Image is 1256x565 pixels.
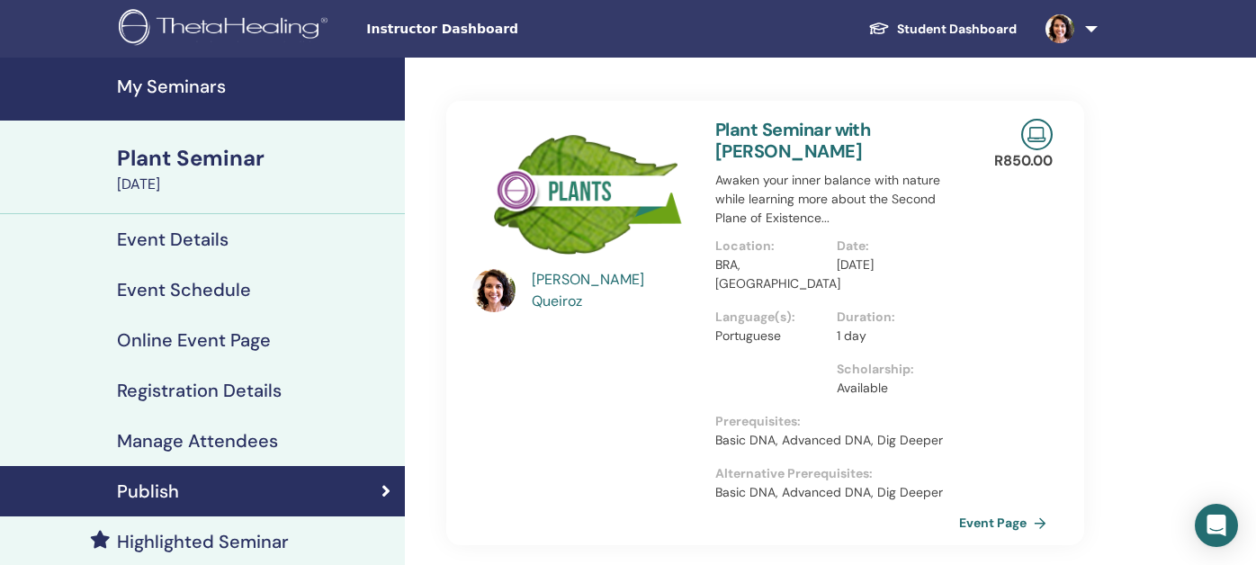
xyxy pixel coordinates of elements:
h4: Event Schedule [117,279,251,300]
h4: Publish [117,480,179,502]
p: Location : [715,237,826,256]
p: Portuguese [715,327,826,345]
p: Language(s) : [715,308,826,327]
img: logo.png [119,9,334,49]
a: [PERSON_NAME] Queiroz [532,269,698,312]
p: Date : [837,237,947,256]
p: Available [837,379,947,398]
div: Open Intercom Messenger [1195,504,1238,547]
img: Plant Seminar [472,119,694,274]
h4: Online Event Page [117,329,271,351]
p: [DATE] [837,256,947,274]
h4: Registration Details [117,380,282,401]
div: [DATE] [117,174,394,195]
p: Duration : [837,308,947,327]
img: graduation-cap-white.svg [868,21,890,36]
p: Prerequisites : [715,412,959,431]
a: Event Page [959,509,1054,536]
p: Basic DNA, Advanced DNA, Dig Deeper [715,431,959,450]
p: BRA, [GEOGRAPHIC_DATA] [715,256,826,293]
p: Awaken your inner balance with nature while learning more about the Second Plane of Existence... [715,171,959,228]
p: R 850.00 [994,150,1053,172]
img: default.jpg [472,269,516,312]
p: Scholarship : [837,360,947,379]
p: Basic DNA, Advanced DNA, Dig Deeper [715,483,959,502]
a: Plant Seminar with [PERSON_NAME] [715,118,870,163]
h4: Event Details [117,229,229,250]
img: Live Online Seminar [1021,119,1053,150]
h4: Highlighted Seminar [117,531,289,552]
span: Instructor Dashboard [366,20,636,39]
div: Plant Seminar [117,143,394,174]
a: Student Dashboard [854,13,1031,46]
h4: Manage Attendees [117,430,278,452]
p: 1 day [837,327,947,345]
h4: My Seminars [117,76,394,97]
a: Plant Seminar[DATE] [106,143,405,195]
img: default.jpg [1045,14,1074,43]
p: Alternative Prerequisites : [715,464,959,483]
